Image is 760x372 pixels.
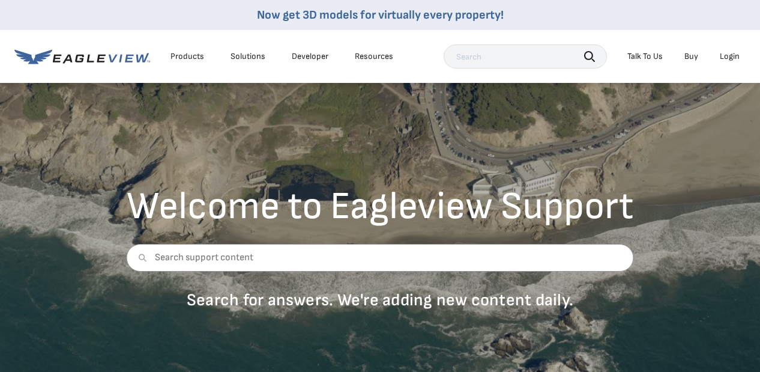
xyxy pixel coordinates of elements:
div: Resources [355,51,393,62]
a: Now get 3D models for virtually every property! [257,8,504,22]
p: Search for answers. We're adding new content daily. [127,290,634,311]
a: Buy [684,51,698,62]
div: Solutions [231,51,265,62]
div: Products [170,51,204,62]
a: Developer [292,51,328,62]
input: Search support content [127,244,634,272]
h2: Welcome to Eagleview Support [127,188,634,226]
input: Search [444,44,607,69]
div: Talk To Us [627,51,663,62]
div: Login [720,51,740,62]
